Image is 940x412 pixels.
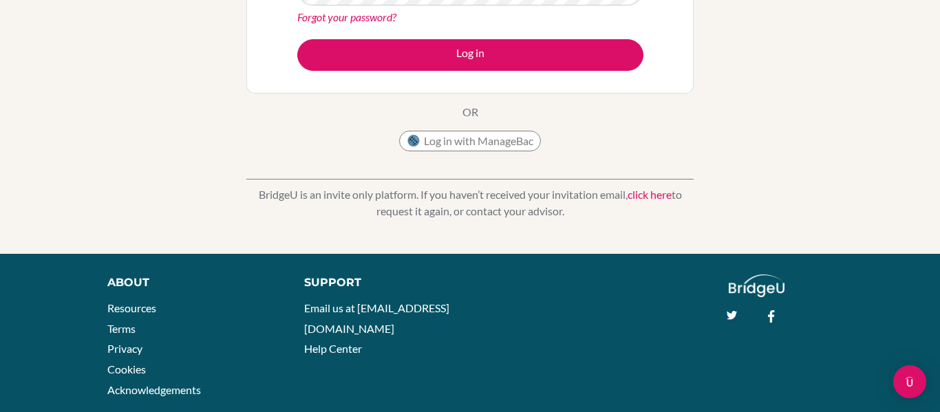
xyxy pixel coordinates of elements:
[729,274,784,297] img: logo_white@2x-f4f0deed5e89b7ecb1c2cc34c3e3d731f90f0f143d5ea2071677605dd97b5244.png
[107,301,156,314] a: Resources
[107,322,136,335] a: Terms
[304,342,362,355] a: Help Center
[107,383,201,396] a: Acknowledgements
[297,39,643,71] button: Log in
[107,274,273,291] div: About
[304,274,456,291] div: Support
[107,362,146,376] a: Cookies
[628,188,672,201] a: click here
[893,365,926,398] div: Open Intercom Messenger
[297,10,396,23] a: Forgot your password?
[399,131,541,151] button: Log in with ManageBac
[304,301,449,335] a: Email us at [EMAIL_ADDRESS][DOMAIN_NAME]
[462,104,478,120] p: OR
[246,186,694,219] p: BridgeU is an invite only platform. If you haven’t received your invitation email, to request it ...
[107,342,142,355] a: Privacy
